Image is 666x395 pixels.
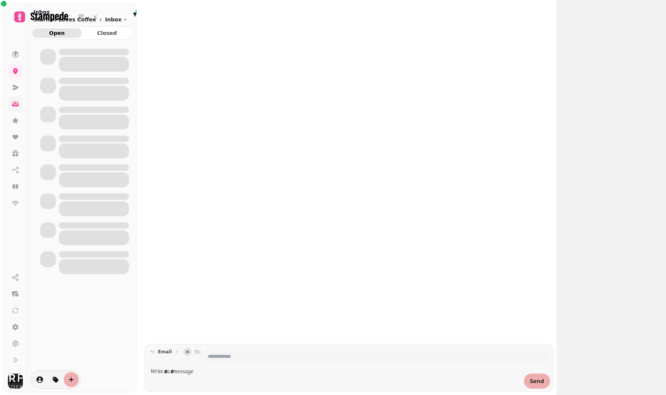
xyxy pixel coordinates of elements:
[6,374,24,389] button: User avatar
[130,10,139,19] button: filter
[32,28,82,38] button: Open
[184,348,191,356] button: collapse
[33,16,96,23] p: Starfish Loves Coffee
[82,28,132,38] button: Closed
[524,374,550,389] button: Send
[48,372,63,387] button: tag-thread
[33,8,127,16] h2: Inbox
[8,374,23,389] img: User avatar
[64,372,79,387] button: create-convo
[105,16,127,23] button: Inbox
[530,378,544,384] span: Send
[38,30,76,36] span: Open
[33,16,127,23] nav: breadcrumb
[147,347,182,356] button: email
[88,30,126,36] span: Closed
[194,348,201,363] label: To:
